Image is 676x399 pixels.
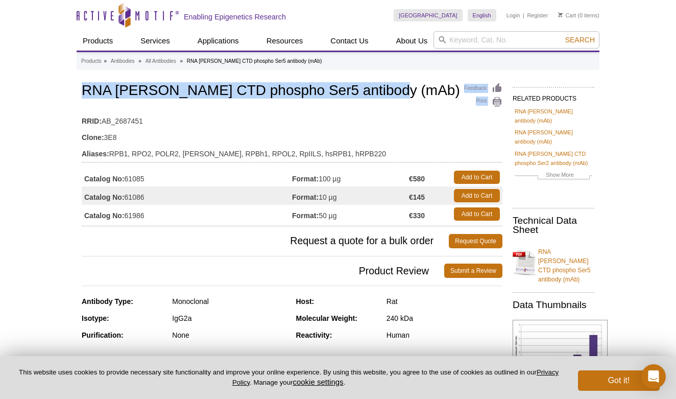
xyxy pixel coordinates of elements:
[464,97,502,108] a: Print
[527,12,548,19] a: Register
[82,297,133,306] strong: Antibody Type:
[523,9,524,21] li: |
[409,174,425,183] strong: €580
[180,58,183,64] li: »
[409,193,425,202] strong: €145
[468,9,496,21] a: English
[409,211,425,220] strong: €330
[513,87,594,105] h2: RELATED PRODUCTS
[16,368,561,387] p: This website uses cookies to provide necessary site functionality and improve your online experie...
[82,168,292,186] td: 61085
[578,370,660,391] button: Got it!
[172,331,288,340] div: None
[81,57,101,66] a: Products
[324,31,374,51] a: Contact Us
[387,297,502,306] div: Rat
[292,205,409,223] td: 50 µg
[191,31,245,51] a: Applications
[444,264,502,278] a: Submit a Review
[77,31,119,51] a: Products
[82,186,292,205] td: 61086
[82,314,109,322] strong: Isotype:
[387,314,502,323] div: 240 kDa
[82,143,502,159] td: RPB1, RPO2, POLR2, [PERSON_NAME], RPBh1, RPOL2, RpIILS, hsRPB1, hRPB220
[82,83,502,100] h1: RNA [PERSON_NAME] CTD phospho Ser5 antibody (mAb)
[558,9,599,21] li: (0 items)
[390,31,434,51] a: About Us
[433,31,599,49] input: Keyword, Cat. No.
[513,320,608,386] img: RNA pol II CTD phospho Ser5 antibody (mAb) tested by ChIP.
[82,127,502,143] td: 3E8
[172,297,288,306] div: Monoclonal
[84,211,125,220] strong: Catalog No:
[187,58,322,64] li: RNA [PERSON_NAME] CTD phospho Ser5 antibody (mAb)
[84,193,125,202] strong: Catalog No:
[184,12,286,21] h2: Enabling Epigenetics Research
[387,331,502,340] div: Human
[515,170,592,182] a: Show More
[454,171,500,184] a: Add to Cart
[296,331,332,339] strong: Reactivity:
[260,31,309,51] a: Resources
[292,211,319,220] strong: Format:
[104,58,107,64] li: »
[506,12,520,19] a: Login
[292,168,409,186] td: 100 µg
[82,149,109,158] strong: Aliases:
[562,35,598,44] button: Search
[292,174,319,183] strong: Format:
[293,378,343,386] button: cookie settings
[296,297,315,306] strong: Host:
[172,314,288,323] div: IgG2a
[82,133,104,142] strong: Clone:
[82,110,502,127] td: AB_2687451
[82,116,102,126] strong: RRID:
[84,174,125,183] strong: Catalog No:
[82,331,124,339] strong: Purification:
[464,83,502,94] a: Feedback
[513,216,594,234] h2: Technical Data Sheet
[565,36,595,44] span: Search
[394,9,463,21] a: [GEOGRAPHIC_DATA]
[146,57,176,66] a: All Antibodies
[641,364,666,389] div: Open Intercom Messenger
[111,57,135,66] a: Antibodies
[296,314,357,322] strong: Molecular Weight:
[292,186,409,205] td: 10 µg
[454,207,500,221] a: Add to Cart
[82,264,444,278] span: Product Review
[82,205,292,223] td: 61986
[138,58,141,64] li: »
[232,368,559,386] a: Privacy Policy
[515,149,592,168] a: RNA [PERSON_NAME] CTD phospho Ser2 antibody (mAb)
[515,128,592,146] a: RNA [PERSON_NAME] antibody (mAb)
[449,234,502,248] a: Request Quote
[82,234,449,248] span: Request a quote for a bulk order
[515,107,592,125] a: RNA [PERSON_NAME] antibody (mAb)
[558,12,576,19] a: Cart
[134,31,176,51] a: Services
[513,300,594,310] h2: Data Thumbnails
[513,241,594,284] a: RNA [PERSON_NAME] CTD phospho Ser5 antibody (mAb)
[558,12,563,17] img: Your Cart
[454,189,500,202] a: Add to Cart
[292,193,319,202] strong: Format:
